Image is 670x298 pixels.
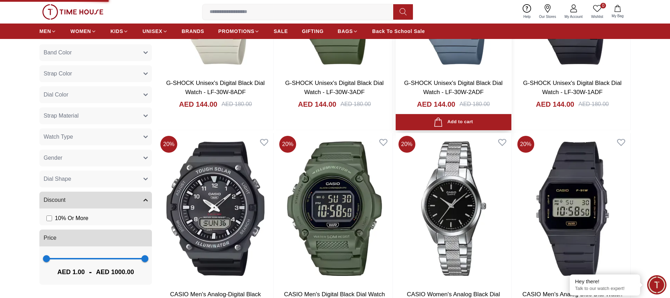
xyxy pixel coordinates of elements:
[44,154,62,162] span: Gender
[222,100,252,108] div: AED 180.00
[44,112,79,120] span: Strap Material
[39,128,152,145] button: Watch Type
[647,275,666,294] div: Chat Widget
[44,175,71,183] span: Dial Shape
[166,80,265,95] a: G-SHOCK Unisex's Digital Black Dial Watch - LF-30W-8ADF
[396,114,511,131] button: Add to cart
[46,216,52,221] input: 10% Or More
[44,196,65,204] span: Discount
[434,118,473,127] div: Add to cart
[158,133,273,284] img: CASIO Men's Analog-Digital Black Dial Watch - AQ-S820W-1AVDF
[340,100,371,108] div: AED 180.00
[44,234,56,242] span: Price
[70,28,91,35] span: WOMEN
[609,13,626,19] span: My Bag
[39,65,152,82] button: Strap Color
[182,28,204,35] span: BRANDS
[70,25,96,38] a: WOMEN
[96,267,134,277] span: AED 1000.00
[515,133,630,284] img: CASIO Men's Analog Blue Dial Watch - MTS-RS100D-2AVDF
[182,25,204,38] a: BRANDS
[298,99,336,109] h4: AED 144.00
[85,266,96,278] span: -
[579,100,609,108] div: AED 180.00
[142,25,167,38] a: UNISEX
[44,133,73,141] span: Watch Type
[517,136,534,153] span: 20 %
[523,80,621,95] a: G-SHOCK Unisex's Digital Black Dial Watch - LF-30W-1ADF
[575,286,635,292] p: Talk to our watch expert!
[42,4,103,20] img: ...
[274,25,288,38] a: SALE
[562,14,586,19] span: My Account
[302,28,324,35] span: GIFTING
[39,28,51,35] span: MEN
[535,3,560,21] a: Our Stores
[276,133,392,284] img: CASIO Men's Digital Black Dial Watch - W-219HC-3BVDF
[279,136,296,153] span: 20 %
[179,99,217,109] h4: AED 144.00
[274,28,288,35] span: SALE
[39,25,56,38] a: MEN
[218,28,255,35] span: PROMOTIONS
[57,267,85,277] span: AED 1.00
[417,99,455,109] h4: AED 144.00
[536,14,559,19] span: Our Stores
[575,278,635,285] div: Hey there!
[372,25,425,38] a: Back To School Sale
[110,28,123,35] span: KIDS
[285,80,384,95] a: G-SHOCK Unisex's Digital Black Dial Watch - LF-30W-3ADF
[536,99,574,109] h4: AED 144.00
[39,192,152,208] button: Discount
[338,28,353,35] span: BAGS
[398,136,415,153] span: 20 %
[588,14,606,19] span: Wishlist
[44,69,72,78] span: Strap Color
[600,3,606,8] span: 0
[338,25,358,38] a: BAGS
[39,86,152,103] button: Dial Color
[218,25,260,38] a: PROMOTIONS
[110,25,128,38] a: KIDS
[44,91,68,99] span: Dial Color
[521,14,534,19] span: Help
[55,214,88,223] span: 10 % Or More
[39,171,152,187] button: Dial Shape
[302,25,324,38] a: GIFTING
[39,107,152,124] button: Strap Material
[39,230,152,246] button: Price
[39,150,152,166] button: Gender
[404,80,503,95] a: G-SHOCK Unisex's Digital Black Dial Watch - LF-30W-2ADF
[459,100,490,108] div: AED 180.00
[44,48,72,57] span: Band Color
[142,28,162,35] span: UNISEX
[372,28,425,35] span: Back To School Sale
[396,133,511,284] img: CASIO Women's Analog Black Dial Watch - LTP-1274D-1A
[39,44,152,61] button: Band Color
[607,4,628,20] button: My Bag
[160,136,177,153] span: 20 %
[519,3,535,21] a: Help
[587,3,607,21] a: 0Wishlist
